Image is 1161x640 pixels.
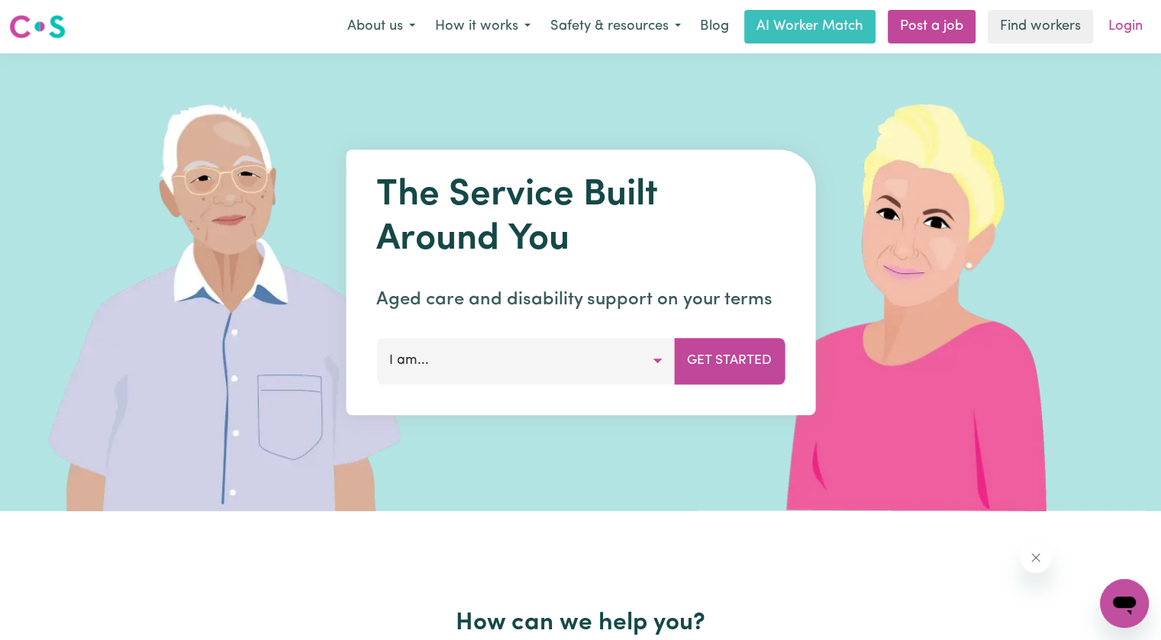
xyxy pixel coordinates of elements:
img: Careseekers logo [9,13,66,40]
span: Need any help? [9,11,92,23]
p: Aged care and disability support on your terms [376,286,785,314]
a: Careseekers logo [9,9,66,44]
button: About us [337,11,425,43]
button: I am... [376,338,675,384]
button: How it works [425,11,540,43]
button: Safety & resources [540,11,691,43]
iframe: Close message [1021,542,1051,573]
iframe: Button to launch messaging window [1100,579,1149,628]
a: Find workers [988,10,1093,43]
a: AI Worker Match [744,10,876,43]
a: Post a job [888,10,976,43]
a: Blog [691,10,738,43]
button: Get Started [674,338,785,384]
h2: How can we help you? [86,609,1076,638]
h1: The Service Built Around You [376,174,785,262]
a: Login [1099,10,1152,43]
